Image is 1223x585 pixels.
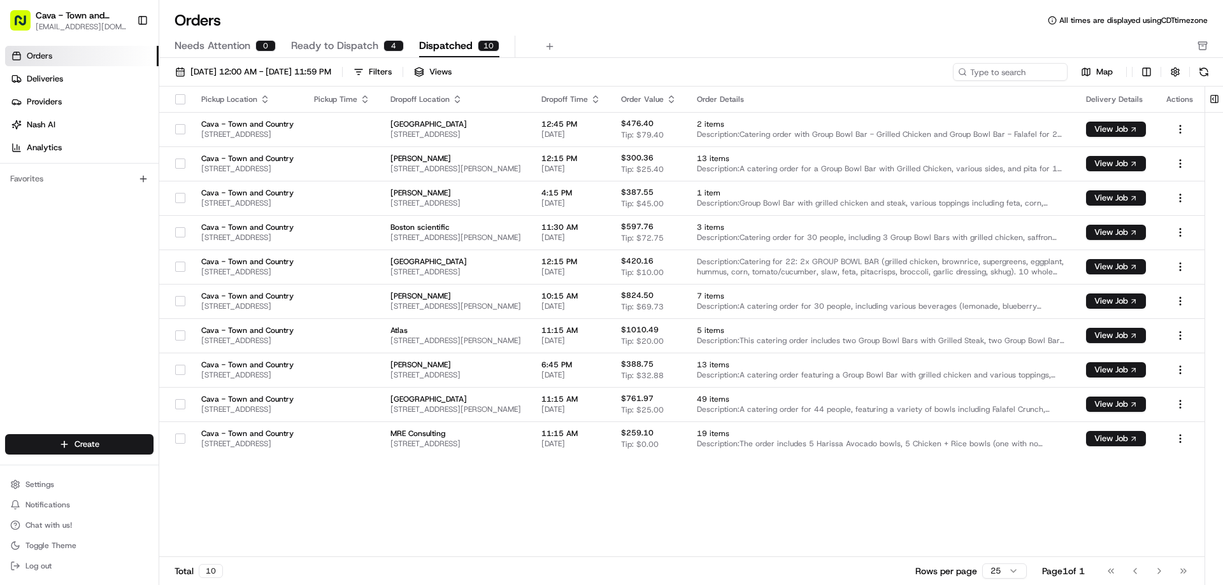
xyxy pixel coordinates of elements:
div: Dropoff Location [390,94,521,104]
span: Tip: $20.00 [621,336,664,346]
span: Cava - Town and Country [201,119,294,129]
a: Nash AI [5,115,159,135]
a: 💻API Documentation [103,279,210,302]
div: Total [175,564,223,578]
a: Deliveries [5,69,159,89]
button: [EMAIL_ADDRESS][DOMAIN_NAME] [36,22,127,32]
span: Toggle Theme [25,540,76,551]
button: Chat with us! [5,516,154,534]
button: Refresh [1195,63,1213,81]
span: Cava - Town and Country [201,188,294,198]
span: 5 items [697,325,1066,335]
span: Cava - Town and Country [201,153,294,164]
span: [STREET_ADDRESS] [201,164,294,174]
button: Toggle Theme [5,537,154,554]
span: [GEOGRAPHIC_DATA] [390,119,521,129]
div: Past conversations [13,166,85,176]
span: API Documentation [120,285,204,297]
button: Cava - Town and Country [36,9,127,22]
span: • [166,197,170,208]
span: [STREET_ADDRESS][PERSON_NAME] [390,301,521,311]
span: Wisdom [PERSON_NAME] [39,232,136,242]
span: Description: A catering order for 44 people, featuring a variety of bowls including Falafel Crunc... [697,404,1066,414]
button: Log out [5,557,154,575]
span: $476.40 [621,118,654,129]
button: Views [408,63,457,81]
span: $597.76 [621,222,654,232]
div: Dropoff Time [541,94,601,104]
span: Tip: $25.40 [621,164,664,174]
a: View Job [1086,296,1146,306]
a: View Job [1086,330,1146,341]
span: Tip: $45.00 [621,199,664,209]
a: View Job [1086,365,1146,375]
span: [STREET_ADDRESS] [201,301,294,311]
div: Delivery Details [1086,94,1146,104]
img: Wisdom Oko [13,220,33,244]
span: Tip: $32.88 [621,370,664,381]
span: Tip: $79.40 [621,130,664,140]
span: [DATE] [541,198,601,208]
span: Deliveries [27,73,63,85]
span: [DATE] [541,164,601,174]
span: Log out [25,561,52,571]
span: Description: This catering order includes two Group Bowl Bars with Grilled Steak, two Group Bowl ... [697,335,1066,346]
span: [STREET_ADDRESS] [201,335,294,346]
span: Description: Catering for 22: 2x GROUP BOWL BAR (grilled chicken, brownrice, supergreens, eggplan... [697,257,1066,277]
span: [STREET_ADDRESS][PERSON_NAME] [390,164,521,174]
a: 📗Knowledge Base [8,279,103,302]
span: [DATE] [541,404,601,414]
span: All times are displayed using CDT timezone [1059,15,1208,25]
div: Page 1 of 1 [1042,565,1085,577]
span: 19 items [697,428,1066,439]
span: [PERSON_NAME] [PERSON_NAME] [39,197,163,208]
span: 6:45 PM [541,360,601,370]
div: We're available if you need us! [57,134,175,144]
span: [STREET_ADDRESS] [201,439,294,449]
span: Create [75,439,99,450]
button: View Job [1086,259,1146,274]
span: Nash AI [27,119,55,130]
span: $420.16 [621,256,654,266]
span: [PERSON_NAME] [390,291,521,301]
div: 10 [199,564,223,578]
p: Welcome 👋 [13,51,232,71]
span: 7 items [697,291,1066,301]
span: [STREET_ADDRESS][PERSON_NAME] [390,232,521,243]
div: Start new chat [57,122,209,134]
img: 1736555255976-a54dd68f-1ca7-489b-9aae-adbdc363a1c4 [13,122,36,144]
div: Actions [1166,94,1194,104]
span: $259.10 [621,428,654,438]
span: 49 items [697,394,1066,404]
span: Tip: $25.00 [621,405,664,415]
img: 1736555255976-a54dd68f-1ca7-489b-9aae-adbdc363a1c4 [25,198,36,208]
button: Create [5,434,154,455]
span: 1 item [697,188,1066,198]
div: Pickup Time [314,94,370,104]
span: [PERSON_NAME] [390,360,521,370]
span: [PERSON_NAME] [390,188,521,198]
a: View Job [1086,193,1146,203]
span: 4:15 PM [541,188,601,198]
span: [STREET_ADDRESS] [390,129,521,139]
span: Description: The order includes 5 Harissa Avocado bowls, 5 Chicken + Rice bowls (one with no pick... [697,439,1066,449]
div: 10 [478,40,499,52]
span: [STREET_ADDRESS] [390,439,521,449]
img: Joana Marie Avellanoza [13,185,33,206]
span: Views [429,66,452,78]
span: 13 items [697,153,1066,164]
span: Description: Catering order with Group Bowl Bar - Grilled Chicken and Group Bowl Bar - Falafel fo... [697,129,1066,139]
span: Knowledge Base [25,285,97,297]
button: View Job [1086,156,1146,171]
input: Type to search [953,63,1068,81]
span: Tip: $0.00 [621,439,659,449]
span: Analytics [27,142,62,153]
div: Favorites [5,169,154,189]
a: Providers [5,92,159,112]
span: 12:45 PM [541,119,601,129]
span: 2 items [697,119,1066,129]
div: Order Details [697,94,1066,104]
span: [STREET_ADDRESS][PERSON_NAME] [390,335,521,346]
span: [STREET_ADDRESS] [390,370,521,380]
span: 11:30 AM [541,222,601,232]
